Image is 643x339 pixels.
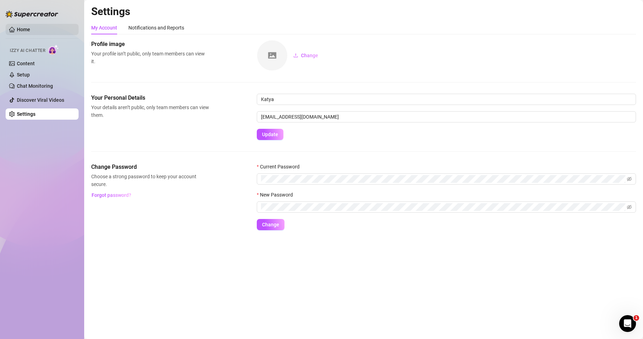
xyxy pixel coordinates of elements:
label: New Password [257,191,297,199]
span: Izzy AI Chatter [10,47,45,54]
span: Change [301,53,318,58]
h2: Settings [91,5,636,18]
div: My Account [91,24,117,32]
span: Forgot password? [92,192,131,198]
span: eye-invisible [627,177,632,181]
iframe: Intercom live chat [619,315,636,332]
input: New Password [261,203,625,211]
span: eye-invisible [627,205,632,210]
img: AI Chatter [48,45,59,55]
span: 1 [634,315,639,321]
span: Choose a strong password to keep your account secure. [91,173,209,188]
input: Enter new email [257,111,636,122]
div: Notifications and Reports [128,24,184,32]
a: Content [17,61,35,66]
input: Current Password [261,175,625,183]
button: Forgot password? [91,190,131,201]
span: Your Personal Details [91,94,209,102]
img: logo-BBDzfeDw.svg [6,11,58,18]
a: Home [17,27,30,32]
span: Update [262,132,278,137]
a: Setup [17,72,30,78]
button: Update [257,129,283,140]
label: Current Password [257,163,304,171]
input: Enter name [257,94,636,105]
span: upload [293,53,298,58]
span: Your profile isn’t public, only team members can view it. [91,50,209,65]
a: Chat Monitoring [17,83,53,89]
img: square-placeholder.png [257,40,287,71]
a: Settings [17,111,35,117]
span: Your details aren’t public, only team members can view them. [91,104,209,119]
span: Change Password [91,163,209,171]
span: Change [262,222,279,227]
button: Change [288,50,324,61]
span: Profile image [91,40,209,48]
a: Discover Viral Videos [17,97,64,103]
button: Change [257,219,284,230]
